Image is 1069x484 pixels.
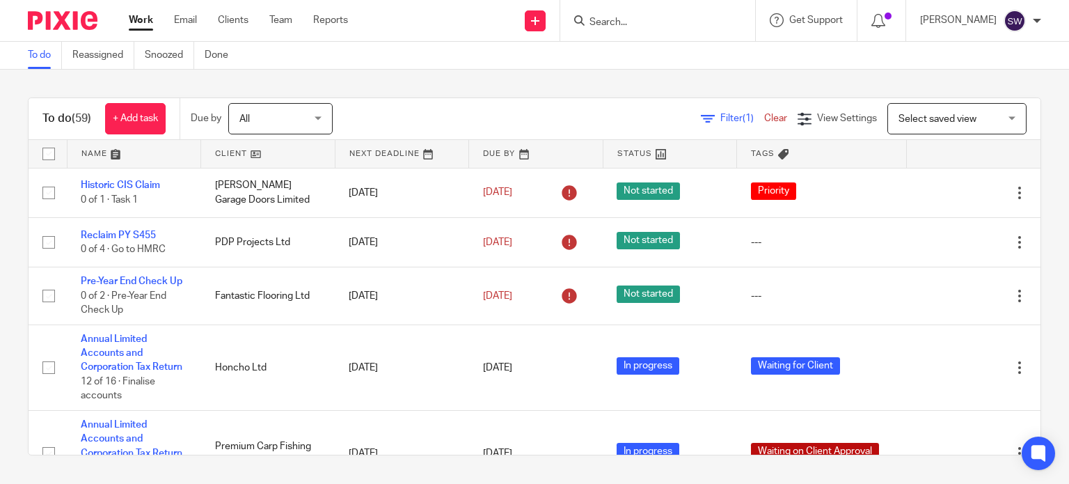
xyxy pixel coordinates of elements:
a: Historic CIS Claim [81,180,160,190]
span: [DATE] [483,363,512,373]
a: Annual Limited Accounts and Corporation Tax Return [81,334,182,373]
img: svg%3E [1004,10,1026,32]
span: All [239,114,250,124]
span: Filter [720,114,764,123]
span: Select saved view [898,114,976,124]
a: Done [205,42,239,69]
td: [DATE] [335,325,469,410]
span: In progress [617,443,679,460]
span: 0 of 2 · Pre-Year End Check Up [81,291,166,315]
div: --- [751,289,893,303]
span: Waiting on Client Approval [751,443,879,460]
a: Reports [313,13,348,27]
td: Fantastic Flooring Ltd [201,267,335,325]
a: + Add task [105,103,166,134]
span: Not started [617,182,680,200]
a: Reclaim PY S455 [81,231,156,240]
td: [DATE] [335,217,469,267]
span: View Settings [817,114,877,123]
h1: To do [42,111,91,126]
td: Honcho Ltd [201,325,335,410]
td: PDP Projects Ltd [201,217,335,267]
span: Not started [617,232,680,249]
a: Clear [764,114,787,123]
a: Team [269,13,292,27]
span: Waiting for Client [751,357,840,375]
span: Not started [617,286,680,303]
a: Pre-Year End Check Up [81,276,182,286]
a: Work [129,13,153,27]
p: [PERSON_NAME] [920,13,997,27]
span: Tags [751,150,775,157]
span: [DATE] [483,188,512,198]
a: Clients [218,13,248,27]
td: [DATE] [335,267,469,325]
span: [DATE] [483,291,512,301]
span: (59) [72,113,91,124]
span: In progress [617,357,679,375]
a: Snoozed [145,42,194,69]
span: [DATE] [483,237,512,247]
td: [DATE] [335,168,469,217]
a: Annual Limited Accounts and Corporation Tax Return [81,420,182,458]
span: 0 of 4 · Go to HMRC [81,244,166,254]
a: To do [28,42,62,69]
a: Email [174,13,197,27]
div: --- [751,235,893,249]
img: Pixie [28,11,97,30]
span: 12 of 16 · Finalise accounts [81,377,155,401]
span: Get Support [789,15,843,25]
span: Priority [751,182,796,200]
input: Search [588,17,713,29]
span: 0 of 1 · Task 1 [81,195,138,205]
td: [PERSON_NAME] Garage Doors Limited [201,168,335,217]
a: Reassigned [72,42,134,69]
span: [DATE] [483,448,512,458]
span: (1) [743,114,754,123]
p: Due by [191,111,221,125]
